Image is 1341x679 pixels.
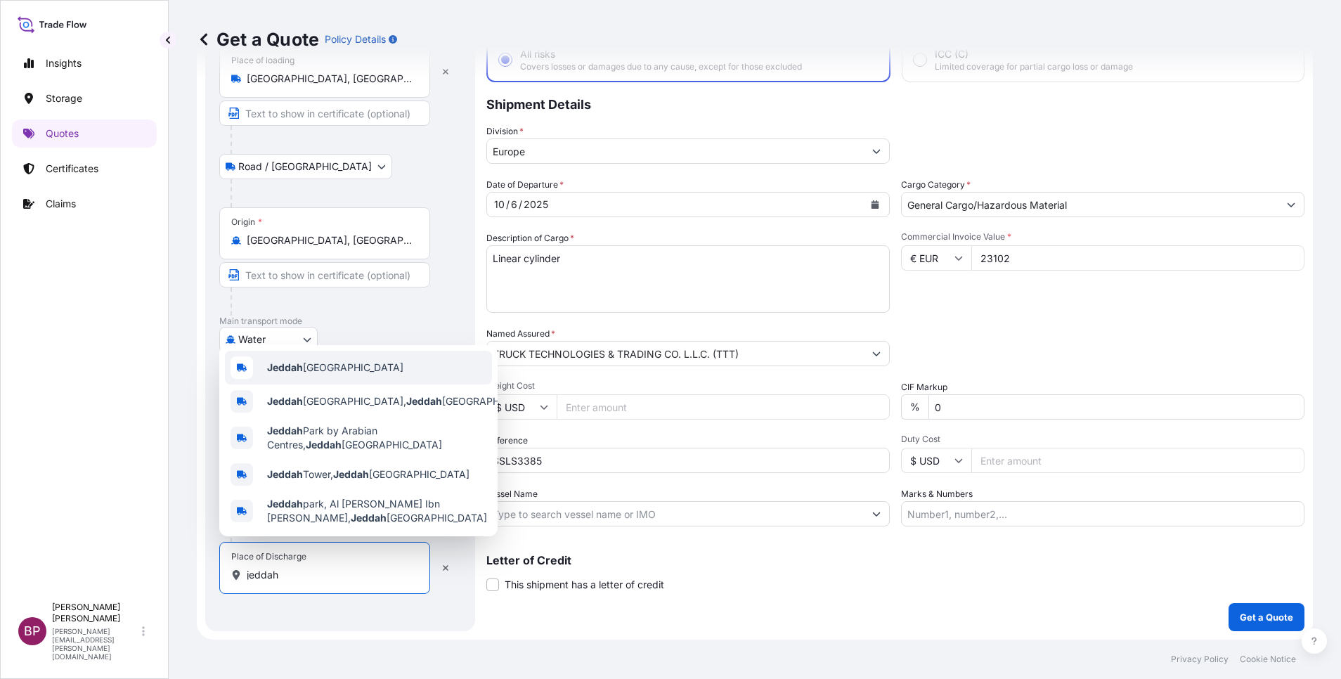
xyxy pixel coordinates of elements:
[486,555,1304,566] p: Letter of Credit
[197,28,319,51] p: Get a Quote
[351,512,387,524] b: Jeddah
[247,72,413,86] input: Place of loading
[486,327,555,341] label: Named Assured
[901,487,973,501] label: Marks & Numbers
[486,380,890,392] span: Freight Cost
[46,56,82,70] p: Insights
[486,487,538,501] label: Vessel Name
[971,448,1304,473] input: Enter amount
[557,394,890,420] input: Enter amount
[267,361,303,373] b: Jeddah
[219,154,392,179] button: Select transport
[864,341,889,366] button: Show suggestions
[901,501,1304,526] input: Number1, number2,...
[24,624,41,638] span: BP
[267,498,303,510] b: Jeddah
[247,233,413,247] input: Origin
[928,394,1304,420] input: Enter percentage
[486,231,574,245] label: Description of Cargo
[231,551,306,562] div: Place of Discharge
[238,160,372,174] span: Road / [GEOGRAPHIC_DATA]
[522,196,550,213] div: year,
[1171,654,1229,665] p: Privacy Policy
[510,196,519,213] div: day,
[267,425,303,436] b: Jeddah
[505,578,664,592] span: This shipment has a letter of credit
[231,216,262,228] div: Origin
[901,380,947,394] label: CIF Markup
[333,468,369,480] b: Jeddah
[486,124,524,138] label: Division
[46,127,79,141] p: Quotes
[325,32,386,46] p: Policy Details
[901,231,1304,242] span: Commercial Invoice Value
[219,327,318,352] button: Select transport
[306,439,342,451] b: Jeddah
[519,196,522,213] div: /
[52,602,139,624] p: [PERSON_NAME] [PERSON_NAME]
[219,345,498,536] div: Show suggestions
[493,196,506,213] div: month,
[487,138,864,164] input: Type to search division
[901,394,928,420] div: %
[1278,192,1304,217] button: Show suggestions
[267,497,487,525] span: park, Al [PERSON_NAME] Ibn [PERSON_NAME], [GEOGRAPHIC_DATA]
[219,101,430,126] input: Text to appear on certificate
[864,138,889,164] button: Show suggestions
[267,361,403,375] span: [GEOGRAPHIC_DATA]
[486,448,890,473] input: Your internal reference
[1240,654,1296,665] p: Cookie Notice
[219,262,430,287] input: Text to appear on certificate
[486,178,564,192] span: Date of Departure
[219,316,461,327] p: Main transport mode
[864,501,889,526] button: Show suggestions
[487,341,864,366] input: Full name
[267,468,303,480] b: Jeddah
[864,193,886,216] button: Calendar
[52,627,139,661] p: [PERSON_NAME][EMAIL_ADDRESS][PERSON_NAME][DOMAIN_NAME]
[506,196,510,213] div: /
[486,434,528,448] label: Reference
[901,178,971,192] label: Cargo Category
[487,501,864,526] input: Type to search vessel name or IMO
[1240,610,1293,624] p: Get a Quote
[971,245,1304,271] input: Type amount
[901,434,1304,445] span: Duty Cost
[46,91,82,105] p: Storage
[267,394,543,408] span: [GEOGRAPHIC_DATA], [GEOGRAPHIC_DATA]
[267,395,303,407] b: Jeddah
[267,424,486,452] span: Park by Arabian Centres, [GEOGRAPHIC_DATA]
[46,197,76,211] p: Claims
[238,332,266,347] span: Water
[406,395,442,407] b: Jeddah
[486,82,1304,124] p: Shipment Details
[46,162,98,176] p: Certificates
[267,467,469,481] span: Tower, [GEOGRAPHIC_DATA]
[902,192,1278,217] input: Select a commodity type
[247,568,413,582] input: Place of Discharge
